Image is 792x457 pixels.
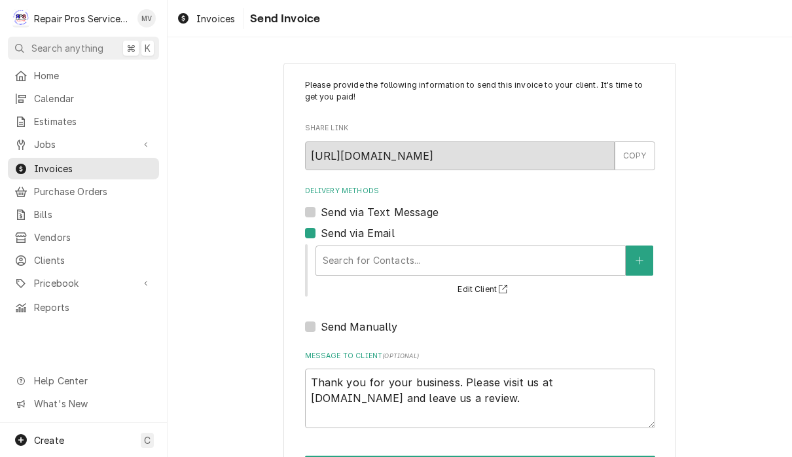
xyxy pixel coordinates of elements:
[305,123,655,170] div: Share Link
[34,374,151,388] span: Help Center
[321,319,398,335] label: Send Manually
[137,9,156,27] div: Mindy Volker's Avatar
[305,79,655,103] p: Please provide the following information to send this invoice to your client. It's time to get yo...
[636,256,643,265] svg: Create New Contact
[137,9,156,27] div: MV
[34,115,153,128] span: Estimates
[34,397,151,411] span: What's New
[305,186,655,335] div: Delivery Methods
[8,204,159,225] a: Bills
[305,123,655,134] label: Share Link
[626,246,653,276] button: Create New Contact
[382,352,419,359] span: ( optional )
[31,41,103,55] span: Search anything
[34,185,153,198] span: Purchase Orders
[34,162,153,175] span: Invoices
[321,225,395,241] label: Send via Email
[34,69,153,82] span: Home
[8,134,159,155] a: Go to Jobs
[246,10,320,27] span: Send Invoice
[34,276,133,290] span: Pricebook
[34,92,153,105] span: Calendar
[8,111,159,132] a: Estimates
[8,297,159,318] a: Reports
[8,227,159,248] a: Vendors
[8,393,159,414] a: Go to What's New
[8,37,159,60] button: Search anything⌘K
[8,181,159,202] a: Purchase Orders
[615,141,655,170] button: COPY
[12,9,30,27] div: Repair Pros Services Inc's Avatar
[34,301,153,314] span: Reports
[12,9,30,27] div: R
[8,249,159,271] a: Clients
[171,8,240,29] a: Invoices
[456,282,513,298] button: Edit Client
[34,230,153,244] span: Vendors
[8,158,159,179] a: Invoices
[8,370,159,392] a: Go to Help Center
[34,253,153,267] span: Clients
[126,41,135,55] span: ⌘
[196,12,235,26] span: Invoices
[34,137,133,151] span: Jobs
[8,65,159,86] a: Home
[8,272,159,294] a: Go to Pricebook
[305,186,655,196] label: Delivery Methods
[305,351,655,361] label: Message to Client
[321,204,439,220] label: Send via Text Message
[34,435,64,446] span: Create
[305,369,655,428] textarea: Thank you for your business. Please visit us at [DOMAIN_NAME] and leave us a review.
[145,41,151,55] span: K
[34,208,153,221] span: Bills
[144,433,151,447] span: C
[305,351,655,428] div: Message to Client
[305,79,655,428] div: Invoice Send Form
[8,88,159,109] a: Calendar
[34,12,130,26] div: Repair Pros Services Inc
